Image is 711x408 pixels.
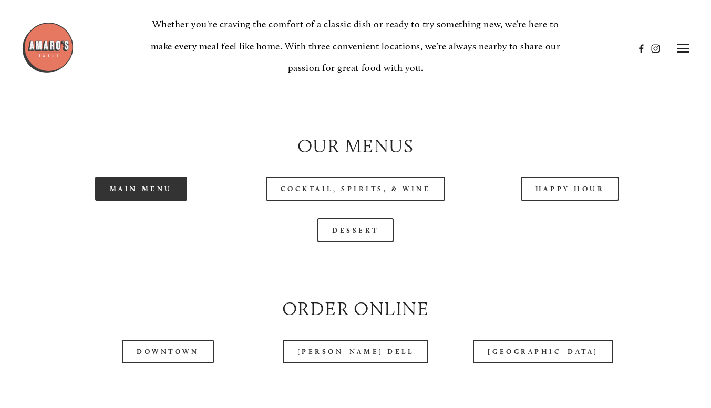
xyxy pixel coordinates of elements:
a: [PERSON_NAME] Dell [283,340,429,363]
a: Happy Hour [521,177,620,201]
a: Dessert [317,218,394,242]
a: [GEOGRAPHIC_DATA] [473,340,613,363]
a: Cocktail, Spirits, & Wine [266,177,446,201]
a: Main Menu [95,177,187,201]
img: Amaro's Table [22,22,74,74]
h2: Our Menus [43,133,668,159]
a: Downtown [122,340,213,363]
h2: Order Online [43,296,668,322]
